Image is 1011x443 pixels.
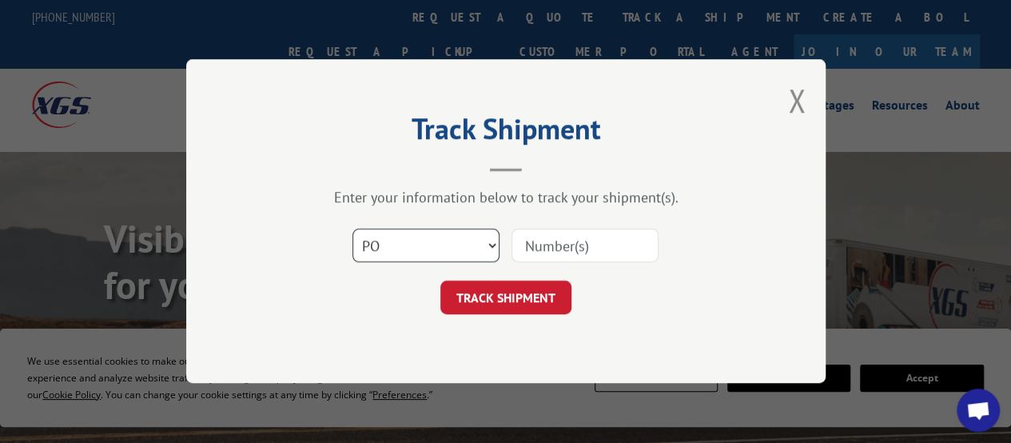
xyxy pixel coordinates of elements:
button: TRACK SHIPMENT [440,281,571,315]
div: Open chat [957,389,1000,432]
button: Close modal [788,79,806,122]
div: Enter your information below to track your shipment(s). [266,189,746,207]
input: Number(s) [511,229,659,263]
h2: Track Shipment [266,118,746,148]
